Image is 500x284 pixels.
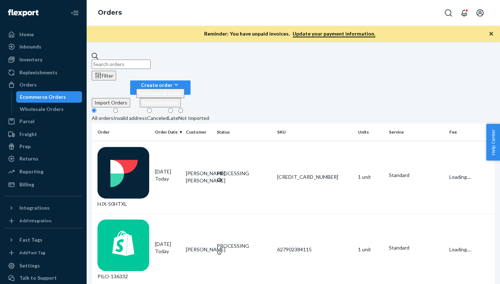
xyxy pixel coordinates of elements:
div: Orders [19,81,37,88]
div: PROCESSING [217,242,271,250]
div: Inventory [19,56,42,63]
div: Invalid address [113,115,147,122]
ol: breadcrumbs [92,3,128,23]
div: Freight [19,131,37,138]
button: Open Search Box [441,6,455,20]
a: Orders [4,79,82,90]
p: Today [155,248,180,255]
div: Ecommerce Orders [20,93,66,101]
a: Parcel [4,116,82,127]
div: Home [19,31,34,38]
a: Prep [4,141,82,152]
th: SKU [274,124,355,141]
p: Standard [389,244,443,251]
div: Customer [186,129,211,135]
button: Open notifications [457,6,471,20]
button: Fast Tags [4,234,82,246]
div: [DATE] [155,168,180,182]
div: Create order [136,81,184,89]
div: Add Integration [19,218,51,224]
div: Inbounds [19,43,41,50]
div: Fast Tags [19,236,42,243]
input: Canceled [147,108,152,113]
a: Freight [4,129,82,140]
div: Add Fast Tag [19,250,45,256]
th: Fee [446,124,495,141]
div: Replenishments [19,69,58,76]
div: Reporting [19,168,43,175]
a: Replenishments [4,67,82,78]
a: Wholesale Orders [16,103,82,115]
a: Talk to Support [4,272,82,284]
p: Today [155,175,180,182]
input: Invalid address [113,108,118,113]
button: Filter [92,71,116,80]
input: Not Imported [178,108,183,113]
div: All orders [92,115,113,122]
button: Removal order [140,98,181,107]
button: Open account menu [473,6,487,20]
div: 627902384115 [277,246,352,253]
button: Close Navigation [68,6,82,20]
a: Returns [4,153,82,164]
div: [CREDIT_CARD_NUMBER] [277,173,352,181]
a: Inbounds [4,41,82,52]
div: Late [168,115,178,122]
input: Search orders [92,60,151,69]
th: Service [386,124,446,141]
button: Integrations [4,202,82,214]
th: Status [214,124,274,141]
div: Prep [19,143,31,150]
a: Orders [98,9,122,17]
div: HJX-S0HTXL [97,147,149,208]
div: Talk to Support [19,274,57,281]
td: Loading.... [446,141,495,213]
a: Billing [4,179,82,190]
span: Removal order [143,99,178,106]
a: Inventory [4,54,82,65]
a: Add Fast Tag [4,248,82,257]
button: Create orderEcommerce orderRemoval order [130,80,191,95]
div: Settings [19,262,40,269]
input: Late [168,108,173,113]
div: Canceled [147,115,168,122]
button: Ecommerce order [136,89,184,98]
div: Billing [19,181,34,188]
td: [PERSON_NAME] [PERSON_NAME] [183,141,214,213]
button: Import Orders [92,98,130,107]
div: Not Imported [178,115,209,122]
a: Home [4,29,82,40]
img: Flexport logo [8,9,38,17]
td: 1 unit [355,141,386,213]
div: Wholesale Orders [20,106,64,113]
a: Ecommerce Orders [16,91,82,103]
div: [DATE] [155,241,180,255]
button: Help Center [486,124,500,160]
div: Returns [19,155,38,162]
input: All orders [92,108,96,113]
p: Reminder: You have unpaid invoices. [204,30,375,37]
a: Reporting [4,166,82,177]
th: Order Date [152,124,183,141]
div: PROCESSING [217,170,271,177]
div: Integrations [19,204,50,211]
div: Filter [95,72,113,79]
a: Settings [4,260,82,271]
div: PILO-136332 [97,219,149,280]
p: Standard [389,172,443,179]
span: Ecommerce order [139,90,182,96]
a: Add Integration [4,217,82,225]
div: Parcel [19,118,35,125]
a: Update your payment information. [293,31,375,37]
th: Order [92,124,152,141]
th: Units [355,124,386,141]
